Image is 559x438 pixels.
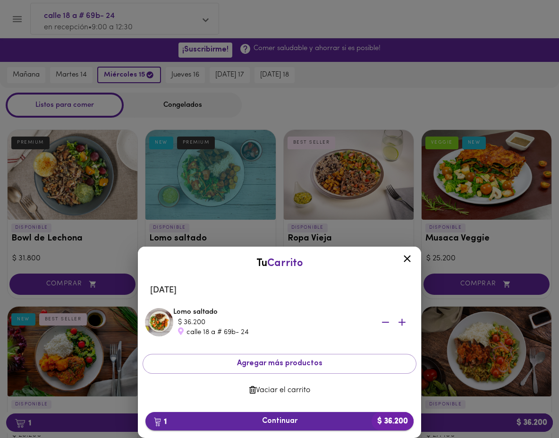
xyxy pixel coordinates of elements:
[147,256,412,271] div: Tu
[145,412,414,430] button: 1Continuar$ 36.200
[145,308,173,336] img: Lomo saltado
[154,417,161,427] img: cart.png
[151,359,408,368] span: Agregar más productos
[372,412,414,430] b: $ 36.200
[150,386,409,395] span: Vaciar el carrito
[143,381,416,400] button: Vaciar el carrito
[504,383,550,429] iframe: Messagebird Livechat Widget
[143,279,416,302] li: [DATE]
[267,258,303,269] span: Carrito
[178,318,367,327] div: $ 36.200
[153,417,406,426] span: Continuar
[143,354,416,373] button: Agregar más productos
[178,327,367,337] div: calle 18 a # 69b- 24
[173,307,414,337] div: Lomo saltado
[148,415,172,428] b: 1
